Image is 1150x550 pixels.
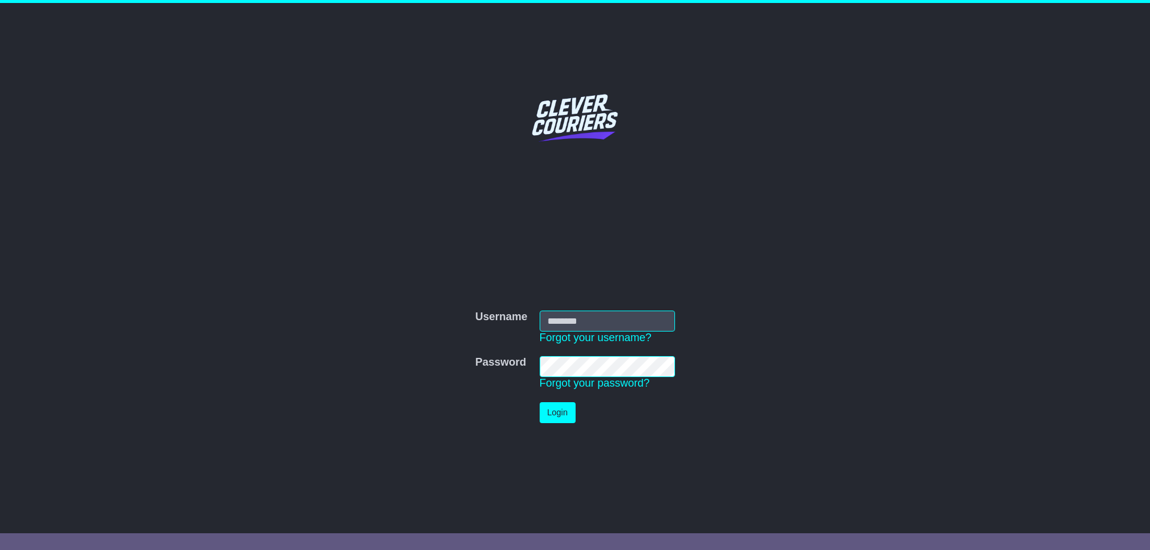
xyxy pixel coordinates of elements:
[540,402,576,423] button: Login
[524,66,626,168] img: Clever Couriers
[475,311,527,324] label: Username
[540,332,652,344] a: Forgot your username?
[475,356,526,369] label: Password
[540,377,650,389] a: Forgot your password?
